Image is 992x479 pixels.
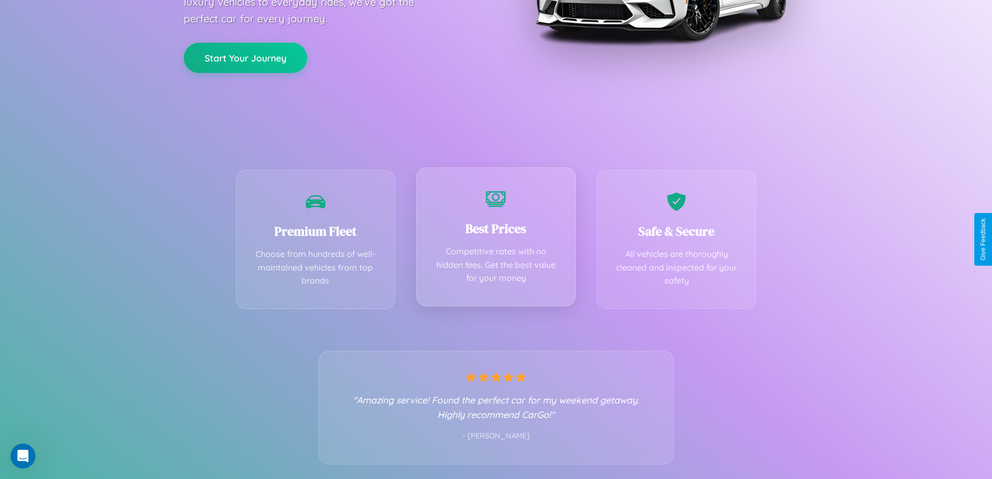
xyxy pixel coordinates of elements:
h3: Premium Fleet [252,223,380,240]
p: "Amazing service! Found the perfect car for my weekend getaway. Highly recommend CarGo!" [340,392,652,422]
p: Choose from hundreds of well-maintained vehicles from top brands [252,248,380,288]
div: Give Feedback [980,218,987,261]
h3: Best Prices [432,220,560,237]
p: Competitive rates with no hidden fees. Get the best value for your money [432,245,560,285]
p: - [PERSON_NAME] [340,429,652,443]
p: All vehicles are thoroughly cleaned and inspected for your safety [613,248,740,288]
iframe: Intercom live chat [10,444,35,469]
button: Start Your Journey [184,43,307,73]
h3: Safe & Secure [613,223,740,240]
